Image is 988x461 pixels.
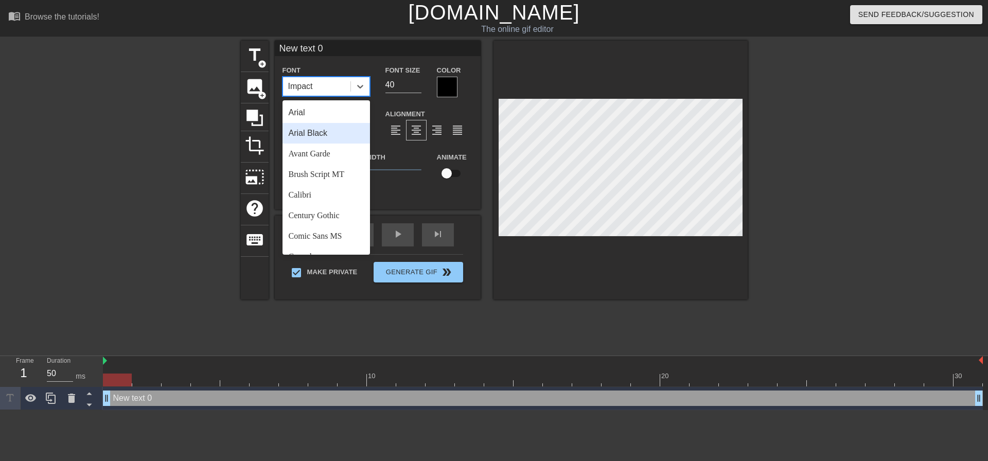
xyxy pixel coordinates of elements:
[258,91,267,100] span: add_circle
[432,228,444,240] span: skip_next
[8,10,21,22] span: menu_book
[850,5,982,24] button: Send Feedback/Suggestion
[392,228,404,240] span: play_arrow
[8,356,39,386] div: Frame
[378,266,458,278] span: Generate Gif
[440,266,453,278] span: double_arrow
[955,371,964,381] div: 30
[245,77,264,96] span: image
[245,230,264,250] span: keyboard
[451,124,464,136] span: format_align_justify
[974,393,984,403] span: drag_handle
[245,45,264,65] span: title
[283,102,370,123] div: Arial
[288,80,313,93] div: Impact
[283,246,370,267] div: Consolas
[245,167,264,187] span: photo_size_select_large
[283,123,370,144] div: Arial Black
[307,267,358,277] span: Make Private
[258,60,267,68] span: add_circle
[47,358,70,364] label: Duration
[245,136,264,155] span: crop
[410,124,422,136] span: format_align_center
[661,371,671,381] div: 20
[385,65,420,76] label: Font Size
[390,124,402,136] span: format_align_left
[385,109,425,119] label: Alignment
[283,144,370,164] div: Avant Garde
[368,371,377,381] div: 10
[283,185,370,205] div: Calibri
[245,199,264,218] span: help
[431,124,443,136] span: format_align_right
[437,152,467,163] label: Animate
[283,164,370,185] div: Brush Script MT
[979,356,983,364] img: bound-end.png
[283,205,370,226] div: Century Gothic
[76,371,85,382] div: ms
[437,65,461,76] label: Color
[374,262,463,282] button: Generate Gif
[334,23,700,36] div: The online gif editor
[16,364,31,382] div: 1
[408,1,579,24] a: [DOMAIN_NAME]
[25,12,99,21] div: Browse the tutorials!
[858,8,974,21] span: Send Feedback/Suggestion
[101,393,112,403] span: drag_handle
[283,65,301,76] label: Font
[8,10,99,26] a: Browse the tutorials!
[283,226,370,246] div: Comic Sans MS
